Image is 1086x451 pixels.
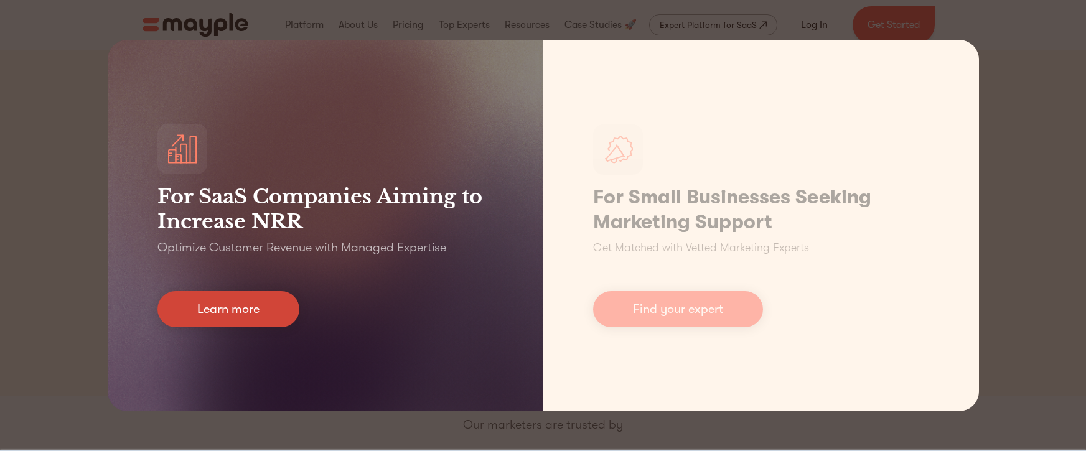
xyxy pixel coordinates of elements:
[593,185,929,235] h1: For Small Businesses Seeking Marketing Support
[593,239,809,256] p: Get Matched with Vetted Marketing Experts
[593,291,763,327] a: Find your expert
[157,184,494,234] h3: For SaaS Companies Aiming to Increase NRR
[157,239,446,256] p: Optimize Customer Revenue with Managed Expertise
[157,291,299,327] a: Learn more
